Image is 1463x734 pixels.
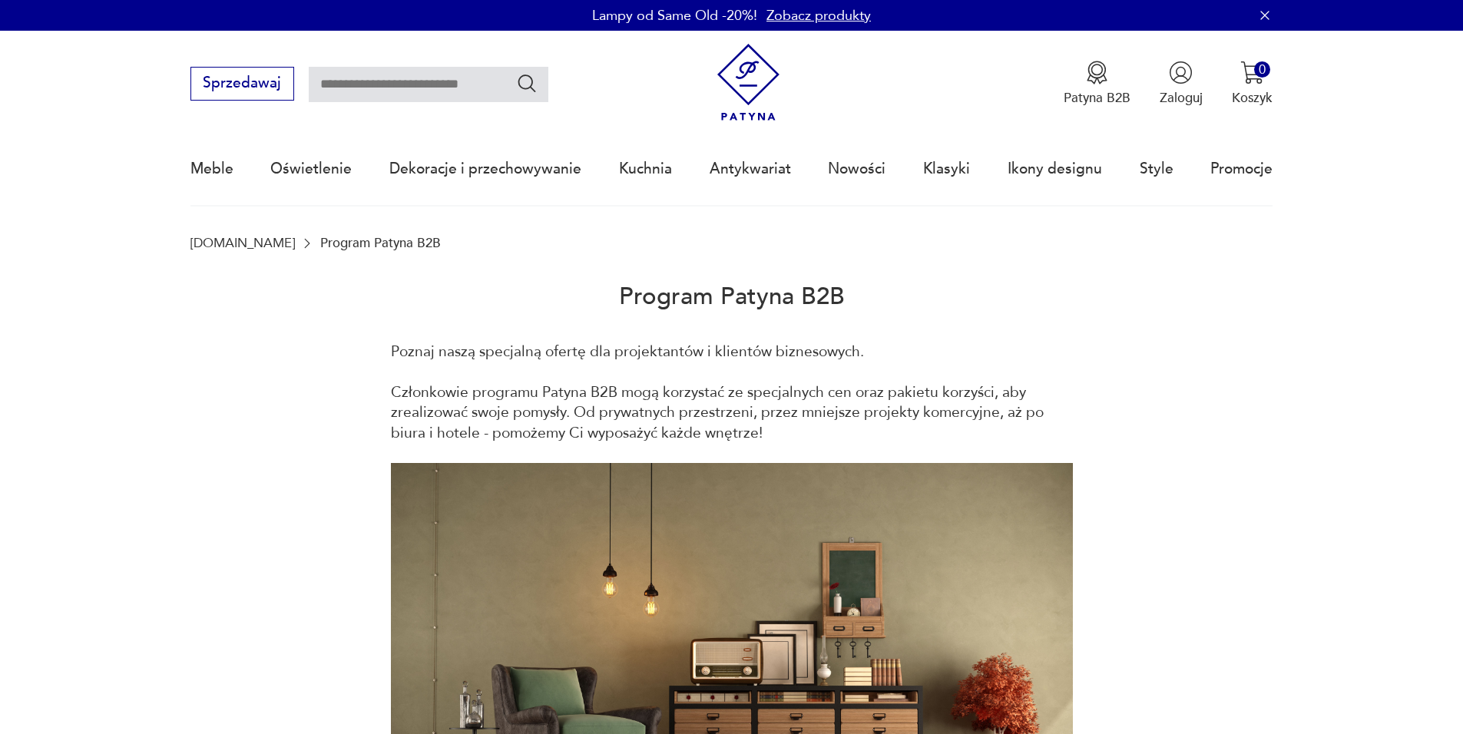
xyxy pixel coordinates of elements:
p: Członkowie programu Patyna B2B mogą korzystać ze specjalnych cen oraz pakietu korzyści, aby zreal... [391,382,1073,443]
button: Sprzedawaj [190,67,294,101]
button: Patyna B2B [1064,61,1130,107]
a: [DOMAIN_NAME] [190,236,295,250]
a: Ikona medaluPatyna B2B [1064,61,1130,107]
p: Program Patyna B2B [320,236,441,250]
a: Oświetlenie [270,134,352,204]
p: Zaloguj [1160,89,1203,107]
a: Nowości [828,134,885,204]
a: Meble [190,134,233,204]
a: Sprzedawaj [190,78,294,91]
a: Dekoracje i przechowywanie [389,134,581,204]
a: Ikony designu [1008,134,1102,204]
a: Kuchnia [619,134,672,204]
button: 0Koszyk [1232,61,1273,107]
a: Promocje [1210,134,1273,204]
a: Style [1140,134,1173,204]
p: Poznaj naszą specjalną ofertę dla projektantów i klientów biznesowych. [391,342,1073,362]
button: Szukaj [516,72,538,94]
a: Antykwariat [710,134,791,204]
img: Ikona koszyka [1240,61,1264,84]
button: Zaloguj [1160,61,1203,107]
img: Patyna - sklep z meblami i dekoracjami vintage [710,44,787,121]
a: Zobacz produkty [766,6,871,25]
a: Klasyki [923,134,970,204]
h2: Program Patyna B2B [190,250,1273,342]
p: Koszyk [1232,89,1273,107]
img: Ikona medalu [1085,61,1109,84]
p: Patyna B2B [1064,89,1130,107]
img: Ikonka użytkownika [1169,61,1193,84]
p: Lampy od Same Old -20%! [592,6,757,25]
div: 0 [1254,61,1270,78]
